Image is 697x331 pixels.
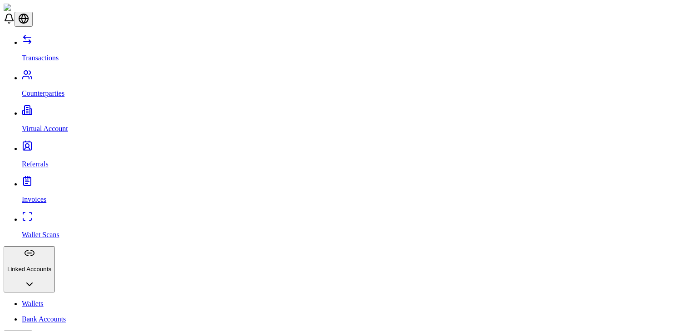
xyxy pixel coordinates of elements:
[22,39,693,62] a: Transactions
[22,74,693,97] a: Counterparties
[22,315,693,323] a: Bank Accounts
[22,89,693,97] p: Counterparties
[22,160,693,168] p: Referrals
[22,109,693,133] a: Virtual Account
[22,231,693,239] p: Wallet Scans
[22,145,693,168] a: Referrals
[22,300,693,308] a: Wallets
[4,246,55,292] button: Linked Accounts
[22,125,693,133] p: Virtual Account
[22,195,693,204] p: Invoices
[22,215,693,239] a: Wallet Scans
[22,180,693,204] a: Invoices
[7,266,51,273] p: Linked Accounts
[4,4,58,12] img: ShieldPay Logo
[22,54,693,62] p: Transactions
